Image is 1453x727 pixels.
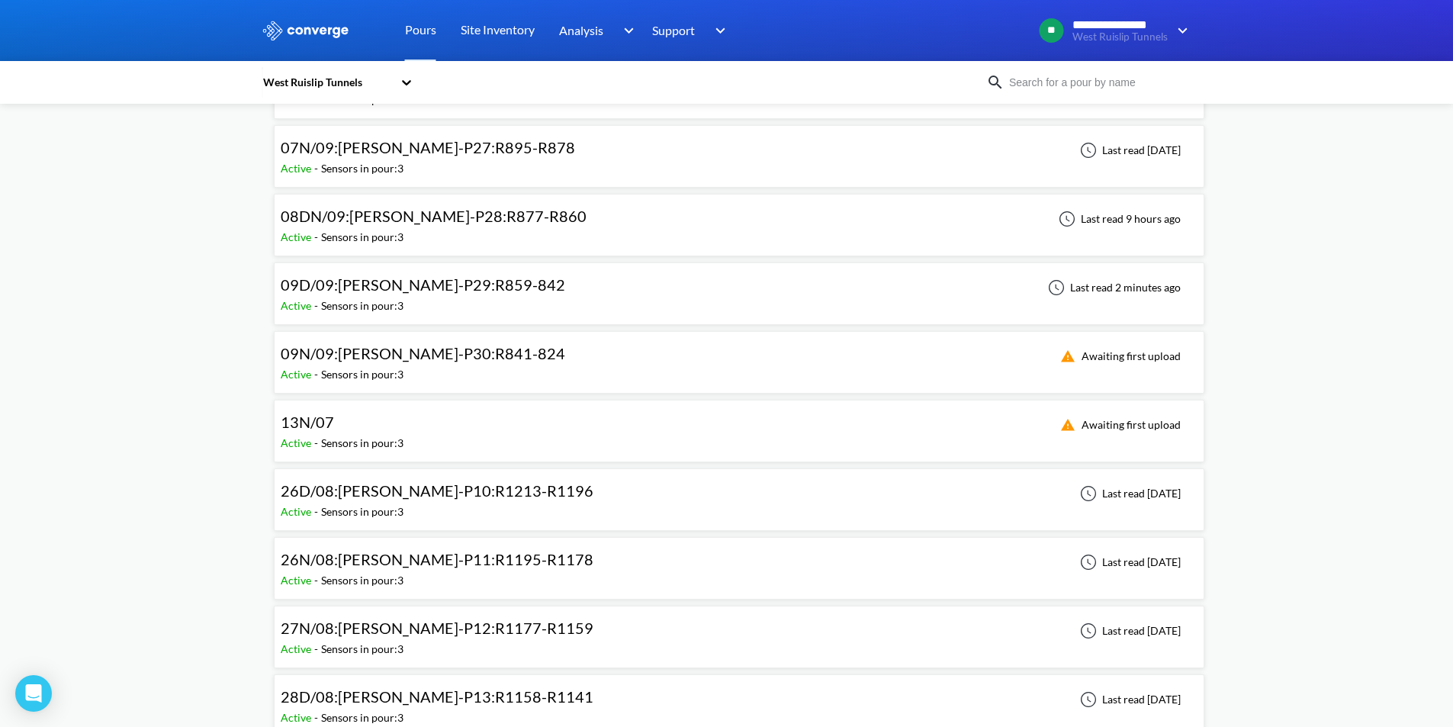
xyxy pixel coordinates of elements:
[1072,622,1185,640] div: Last read [DATE]
[281,93,314,106] span: Active
[314,642,321,655] span: -
[281,344,565,362] span: 09N/09:[PERSON_NAME]-P30:R841-824
[314,162,321,175] span: -
[314,711,321,724] span: -
[1050,210,1185,228] div: Last read 9 hours ago
[1051,416,1185,434] div: Awaiting first upload
[706,21,730,40] img: downArrow.svg
[1005,74,1189,91] input: Search for a pour by name
[281,207,587,225] span: 08DN/09:[PERSON_NAME]-P28:R877-R860
[1072,690,1185,709] div: Last read [DATE]
[274,417,1204,430] a: 13N/07Active-Sensors in pour:3Awaiting first upload
[321,160,403,177] div: Sensors in pour: 3
[314,436,321,449] span: -
[281,230,314,243] span: Active
[652,21,695,40] span: Support
[274,692,1204,705] a: 28D/08:[PERSON_NAME]-P13:R1158-R1141Active-Sensors in pour:3Last read [DATE]
[314,299,321,312] span: -
[281,162,314,175] span: Active
[281,711,314,724] span: Active
[321,572,403,589] div: Sensors in pour: 3
[314,230,321,243] span: -
[314,93,321,106] span: -
[281,619,593,637] span: 27N/08:[PERSON_NAME]-P12:R1177-R1159
[262,21,350,40] img: logo_ewhite.svg
[281,574,314,587] span: Active
[559,21,603,40] span: Analysis
[281,299,314,312] span: Active
[321,229,403,246] div: Sensors in pour: 3
[274,349,1204,362] a: 09N/09:[PERSON_NAME]-P30:R841-824Active-Sensors in pour:3Awaiting first upload
[1072,553,1185,571] div: Last read [DATE]
[281,413,334,431] span: 13N/07
[281,505,314,518] span: Active
[1072,31,1168,43] span: West Ruislip Tunnels
[613,21,638,40] img: downArrow.svg
[274,280,1204,293] a: 09D/09:[PERSON_NAME]-P29:R859-842Active-Sensors in pour:3Last read 2 minutes ago
[281,368,314,381] span: Active
[281,436,314,449] span: Active
[321,298,403,314] div: Sensors in pour: 3
[281,275,565,294] span: 09D/09:[PERSON_NAME]-P29:R859-842
[15,675,52,712] div: Open Intercom Messenger
[281,138,575,156] span: 07N/09:[PERSON_NAME]-P27:R895-R878
[1168,21,1192,40] img: downArrow.svg
[274,623,1204,636] a: 27N/08:[PERSON_NAME]-P12:R1177-R1159Active-Sensors in pour:3Last read [DATE]
[321,641,403,658] div: Sensors in pour: 3
[321,503,403,520] div: Sensors in pour: 3
[321,709,403,726] div: Sensors in pour: 3
[1072,141,1185,159] div: Last read [DATE]
[281,687,593,706] span: 28D/08:[PERSON_NAME]-P13:R1158-R1141
[321,366,403,383] div: Sensors in pour: 3
[274,211,1204,224] a: 08DN/09:[PERSON_NAME]-P28:R877-R860Active-Sensors in pour:3Last read 9 hours ago
[281,642,314,655] span: Active
[262,74,393,91] div: West Ruislip Tunnels
[1051,347,1185,365] div: Awaiting first upload
[986,73,1005,92] img: icon-search.svg
[321,435,403,452] div: Sensors in pour: 3
[314,505,321,518] span: -
[281,550,593,568] span: 26N/08:[PERSON_NAME]-P11:R1195-R1178
[274,486,1204,499] a: 26D/08:[PERSON_NAME]-P10:R1213-R1196Active-Sensors in pour:3Last read [DATE]
[1040,278,1185,297] div: Last read 2 minutes ago
[281,481,593,500] span: 26D/08:[PERSON_NAME]-P10:R1213-R1196
[274,143,1204,156] a: 07N/09:[PERSON_NAME]-P27:R895-R878Active-Sensors in pour:3Last read [DATE]
[1072,484,1185,503] div: Last read [DATE]
[274,555,1204,568] a: 26N/08:[PERSON_NAME]-P11:R1195-R1178Active-Sensors in pour:3Last read [DATE]
[314,574,321,587] span: -
[314,368,321,381] span: -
